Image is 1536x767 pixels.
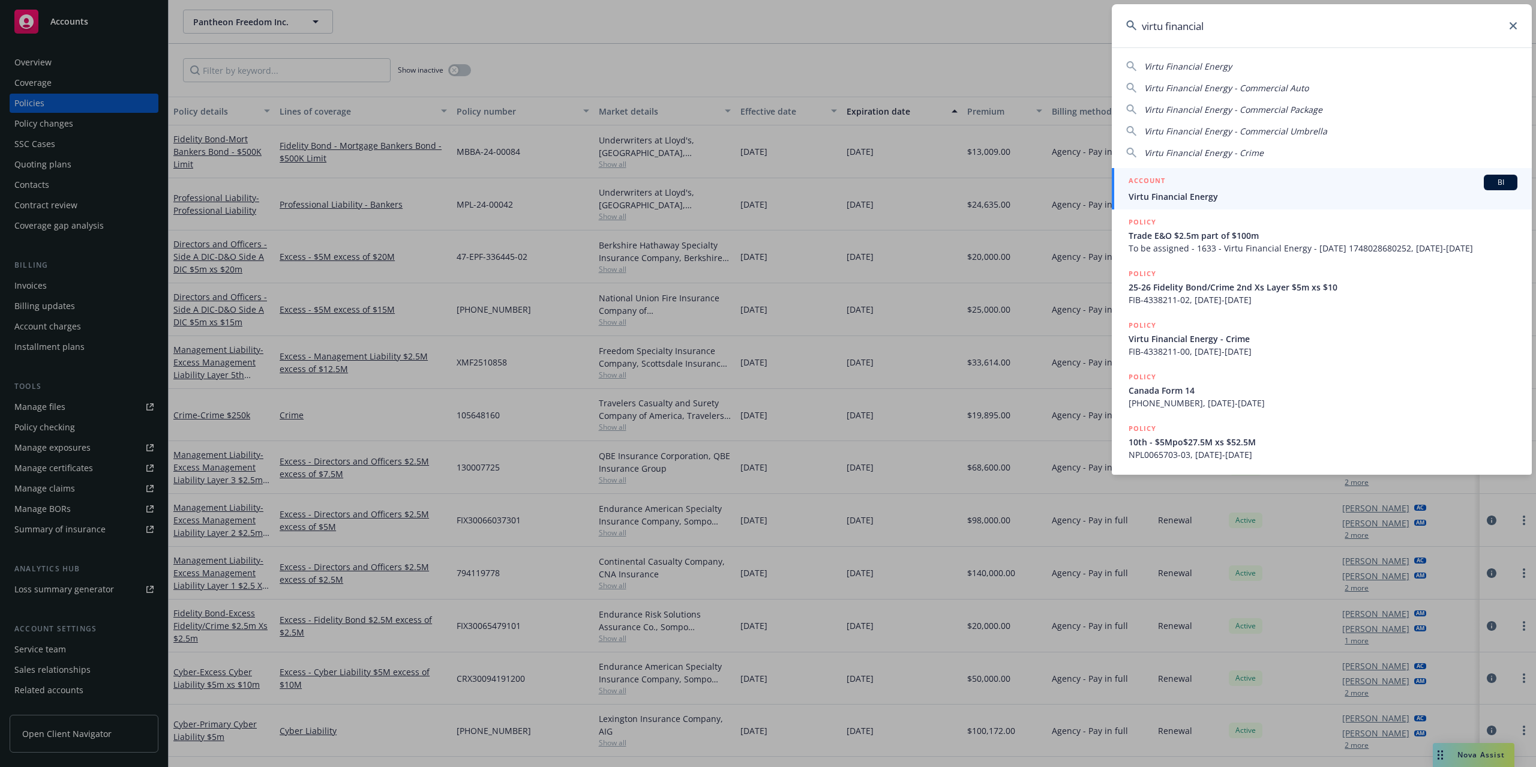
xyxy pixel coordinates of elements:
[1489,177,1513,188] span: BI
[1129,332,1517,345] span: Virtu Financial Energy - Crime
[1144,125,1327,137] span: Virtu Financial Energy - Commercial Umbrella
[1144,82,1309,94] span: Virtu Financial Energy - Commercial Auto
[1129,229,1517,242] span: Trade E&O $2.5m part of $100m
[1129,175,1165,189] h5: ACCOUNT
[1129,371,1156,383] h5: POLICY
[1129,423,1156,435] h5: POLICY
[1112,168,1532,209] a: ACCOUNTBIVirtu Financial Energy
[1129,216,1156,228] h5: POLICY
[1129,268,1156,280] h5: POLICY
[1129,436,1517,448] span: 10th - $5Mpo$27.5M xs $52.5M
[1129,397,1517,409] span: [PHONE_NUMBER], [DATE]-[DATE]
[1129,345,1517,358] span: FIB-4338211-00, [DATE]-[DATE]
[1112,209,1532,261] a: POLICYTrade E&O $2.5m part of $100mTo be assigned - 1633 - Virtu Financial Energy - [DATE] 174802...
[1144,147,1264,158] span: Virtu Financial Energy - Crime
[1129,242,1517,254] span: To be assigned - 1633 - Virtu Financial Energy - [DATE] 1748028680252, [DATE]-[DATE]
[1112,416,1532,468] a: POLICY10th - $5Mpo$27.5M xs $52.5MNPL0065703-03, [DATE]-[DATE]
[1129,281,1517,293] span: 25-26 Fidelity Bond/Crime 2nd Xs Layer $5m xs $10
[1144,104,1322,115] span: Virtu Financial Energy - Commercial Package
[1144,61,1232,72] span: Virtu Financial Energy
[1112,4,1532,47] input: Search...
[1129,319,1156,331] h5: POLICY
[1112,261,1532,313] a: POLICY25-26 Fidelity Bond/Crime 2nd Xs Layer $5m xs $10FIB-4338211-02, [DATE]-[DATE]
[1129,448,1517,461] span: NPL0065703-03, [DATE]-[DATE]
[1112,364,1532,416] a: POLICYCanada Form 14[PHONE_NUMBER], [DATE]-[DATE]
[1129,384,1517,397] span: Canada Form 14
[1112,313,1532,364] a: POLICYVirtu Financial Energy - CrimeFIB-4338211-00, [DATE]-[DATE]
[1129,190,1517,203] span: Virtu Financial Energy
[1129,293,1517,306] span: FIB-4338211-02, [DATE]-[DATE]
